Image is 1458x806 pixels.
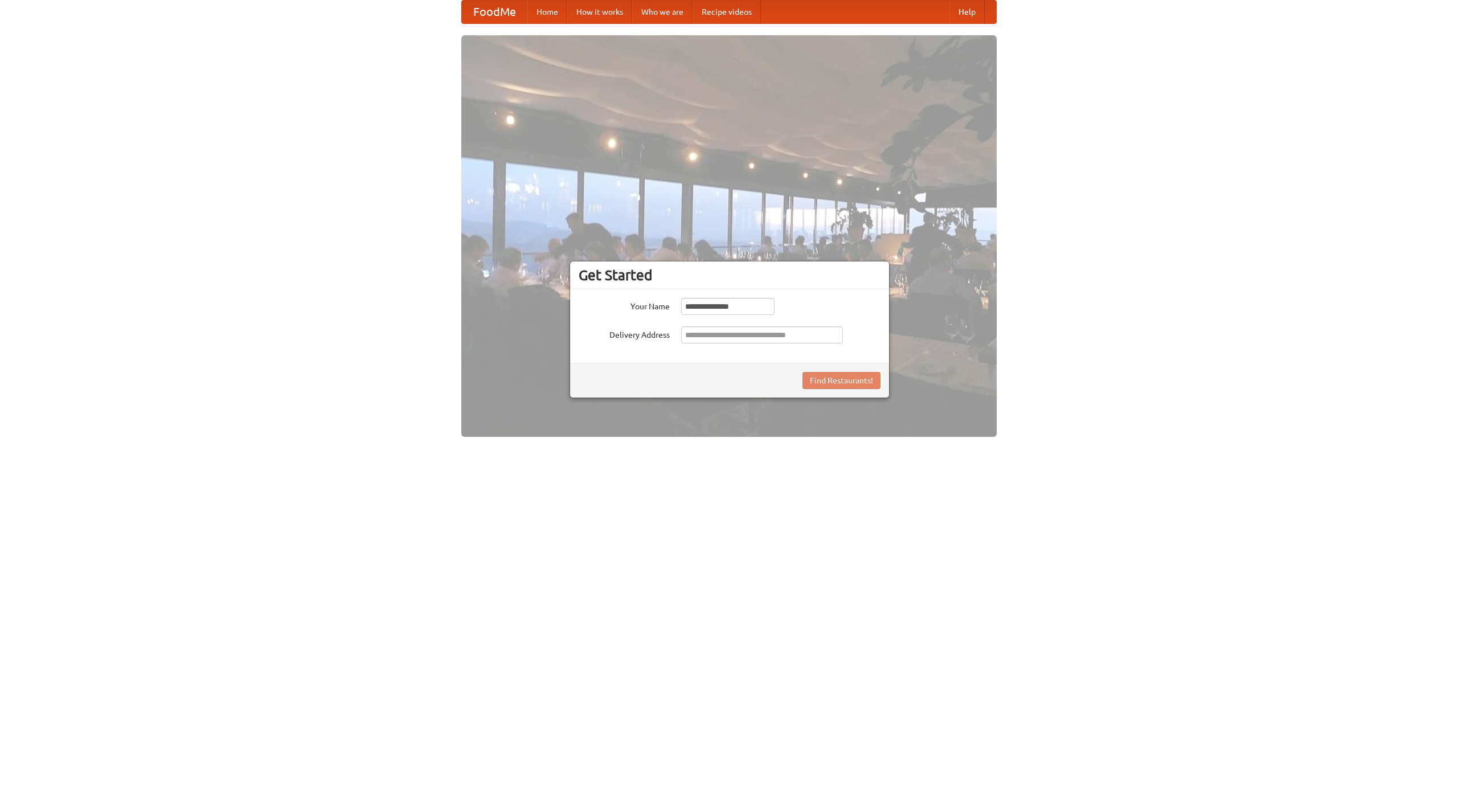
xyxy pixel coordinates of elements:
label: Your Name [579,298,670,312]
h3: Get Started [579,267,880,284]
a: Who we are [632,1,693,23]
a: How it works [567,1,632,23]
a: FoodMe [462,1,527,23]
button: Find Restaurants! [802,372,880,389]
a: Home [527,1,567,23]
a: Help [949,1,985,23]
a: Recipe videos [693,1,761,23]
label: Delivery Address [579,326,670,341]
